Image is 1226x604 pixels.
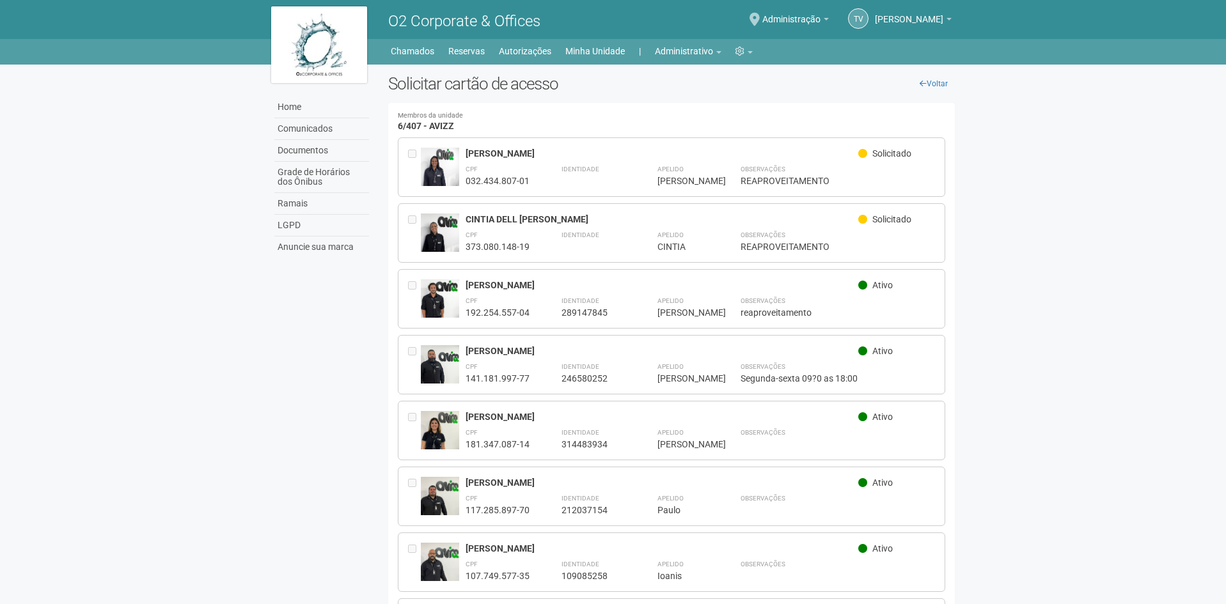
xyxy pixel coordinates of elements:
[466,504,530,516] div: 117.285.897-70
[657,504,709,516] div: Paulo
[466,495,478,502] strong: CPF
[274,140,369,162] a: Documentos
[466,231,478,238] strong: CPF
[741,429,785,436] strong: Observações
[271,6,367,83] img: logo.jpg
[398,112,946,131] h4: 6/407 - AVIZZ
[875,16,952,26] a: [PERSON_NAME]
[466,148,859,159] div: [PERSON_NAME]
[408,345,421,384] div: Entre em contato com a Aministração para solicitar o cancelamento ou 2a via
[562,307,625,318] div: 289147845
[562,495,599,502] strong: Identidade
[466,438,530,450] div: 181.347.087-14
[657,307,709,318] div: [PERSON_NAME]
[657,373,709,384] div: [PERSON_NAME]
[274,97,369,118] a: Home
[466,570,530,582] div: 107.749.577-35
[408,213,421,252] div: Entre em contato com a Aministração para solicitar o cancelamento ou 2a via
[562,429,599,436] strong: Identidade
[562,363,599,370] strong: Identidade
[562,373,625,384] div: 246580252
[466,175,530,187] div: 032.434.807-01
[657,570,709,582] div: Ioanis
[639,42,641,60] a: |
[466,241,530,252] div: 373.080.148-19
[735,42,753,60] a: Configurações
[562,504,625,516] div: 212037154
[421,411,459,449] img: user.jpg
[466,373,530,384] div: 141.181.997-77
[421,345,459,383] img: user.jpg
[274,118,369,140] a: Comunicados
[388,12,540,30] span: O2 Corporate & Offices
[562,561,599,568] strong: Identidade
[466,429,478,436] strong: CPF
[562,231,599,238] strong: Identidade
[421,279,459,318] img: user.jpg
[274,236,369,258] a: Anuncie sua marca
[741,231,785,238] strong: Observações
[466,363,478,370] strong: CPF
[466,345,859,357] div: [PERSON_NAME]
[741,241,936,252] div: REAPROVEITAMENTO
[408,543,421,582] div: Entre em contato com a Aministração para solicitar o cancelamento ou 2a via
[872,346,893,356] span: Ativo
[466,166,478,173] strong: CPF
[872,148,911,159] span: Solicitado
[741,373,936,384] div: Segunda-sexta 09?0 as 18:00
[741,297,785,304] strong: Observações
[562,570,625,582] div: 109085258
[562,166,599,173] strong: Identidade
[741,166,785,173] strong: Observações
[466,543,859,554] div: [PERSON_NAME]
[741,363,785,370] strong: Observações
[466,279,859,291] div: [PERSON_NAME]
[466,213,859,225] div: CINTIA DELL [PERSON_NAME]
[421,543,459,581] img: user.jpg
[391,42,434,60] a: Chamados
[657,241,709,252] div: CINTIA
[421,148,459,186] img: user.jpg
[562,297,599,304] strong: Identidade
[274,193,369,215] a: Ramais
[408,279,421,318] div: Entre em contato com a Aministração para solicitar o cancelamento ou 2a via
[466,307,530,318] div: 192.254.557-04
[499,42,551,60] a: Autorizações
[466,411,859,422] div: [PERSON_NAME]
[408,411,421,450] div: Entre em contato com a Aministração para solicitar o cancelamento ou 2a via
[741,495,785,502] strong: Observações
[657,363,684,370] strong: Apelido
[741,307,936,318] div: reaproveitamento
[657,231,684,238] strong: Apelido
[872,543,893,554] span: Ativo
[848,8,868,29] a: TV
[655,42,721,60] a: Administrativo
[448,42,485,60] a: Reservas
[421,213,459,252] img: user.jpg
[762,16,829,26] a: Administração
[657,429,684,436] strong: Apelido
[875,2,943,24] span: Thayane Vasconcelos Torres
[872,280,893,290] span: Ativo
[872,214,911,224] span: Solicitado
[398,112,946,120] small: Membros da unidade
[421,477,459,515] img: user.jpg
[274,215,369,236] a: LGPD
[565,42,625,60] a: Minha Unidade
[762,2,821,24] span: Administração
[466,297,478,304] strong: CPF
[657,166,684,173] strong: Apelido
[408,148,421,187] div: Entre em contato com a Aministração para solicitar o cancelamento ou 2a via
[657,561,684,568] strong: Apelido
[388,74,955,93] h2: Solicitar cartão de acesso
[913,74,955,93] a: Voltar
[466,561,478,568] strong: CPF
[274,162,369,193] a: Grade de Horários dos Ônibus
[657,495,684,502] strong: Apelido
[657,297,684,304] strong: Apelido
[741,561,785,568] strong: Observações
[657,175,709,187] div: [PERSON_NAME]
[872,477,893,488] span: Ativo
[872,412,893,422] span: Ativo
[466,477,859,488] div: [PERSON_NAME]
